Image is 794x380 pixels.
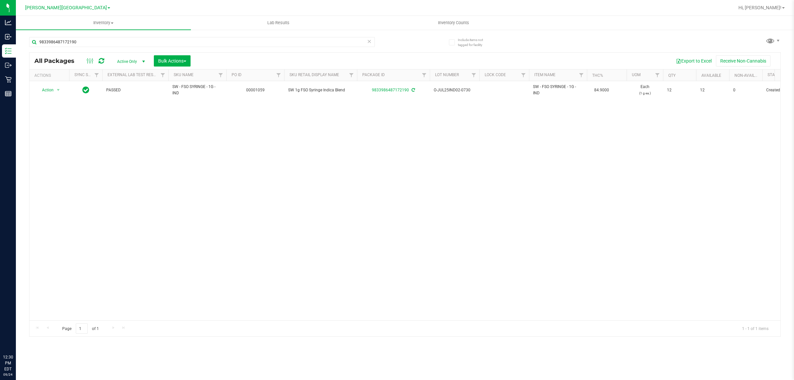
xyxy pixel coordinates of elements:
[7,327,26,347] iframe: Resource center
[632,72,640,77] a: UOM
[768,72,782,77] a: Status
[5,48,12,54] inline-svg: Inventory
[435,72,459,77] a: Lot Number
[5,62,12,69] inline-svg: Outbound
[738,5,781,10] span: Hi, [PERSON_NAME]!
[288,87,353,93] span: SW 1g FSO Syringe Indica Blend
[362,72,385,77] a: Package ID
[592,73,603,78] a: THC%
[518,70,529,81] a: Filter
[174,72,194,77] a: SKU Name
[458,37,491,47] span: Include items not tagged for facility
[576,70,587,81] a: Filter
[733,87,758,93] span: 0
[667,87,692,93] span: 12
[82,85,89,95] span: In Sync
[3,372,13,377] p: 09/24
[5,90,12,97] inline-svg: Reports
[157,70,168,81] a: Filter
[34,57,81,65] span: All Packages
[366,16,541,30] a: Inventory Counts
[737,323,774,333] span: 1 - 1 of 1 items
[3,354,13,372] p: 12:30 PM EDT
[246,88,265,92] a: 00001059
[434,87,475,93] span: O-JUL25IND02-0730
[106,87,164,93] span: PASSED
[631,90,659,96] p: (1 g ea.)
[34,73,66,78] div: Actions
[652,70,663,81] a: Filter
[16,16,191,30] a: Inventory
[734,73,764,78] a: Non-Available
[591,85,612,95] span: 84.9000
[5,76,12,83] inline-svg: Retail
[419,70,430,81] a: Filter
[672,55,716,67] button: Export to Excel
[468,70,479,81] a: Filter
[258,20,298,26] span: Lab Results
[534,72,555,77] a: Item Name
[25,5,107,11] span: [PERSON_NAME][GEOGRAPHIC_DATA]
[154,55,191,67] button: Bulk Actions
[16,20,191,26] span: Inventory
[29,37,375,47] input: Search Package ID, Item Name, SKU, Lot or Part Number...
[36,85,54,95] span: Action
[232,72,242,77] a: PO ID
[485,72,506,77] a: Lock Code
[74,72,100,77] a: Sync Status
[372,88,409,92] a: 9833986487172190
[57,323,104,334] span: Page of 1
[346,70,357,81] a: Filter
[289,72,339,77] a: Sku Retail Display Name
[429,20,478,26] span: Inventory Counts
[533,84,583,96] span: SW - FSO SYRINGE - 1G - IND
[191,16,366,30] a: Lab Results
[701,73,721,78] a: Available
[411,88,415,92] span: Sync from Compliance System
[367,37,372,46] span: Clear
[5,33,12,40] inline-svg: Inbound
[273,70,284,81] a: Filter
[5,19,12,26] inline-svg: Analytics
[631,84,659,96] span: Each
[108,72,159,77] a: External Lab Test Result
[700,87,725,93] span: 12
[668,73,676,78] a: Qty
[54,85,63,95] span: select
[91,70,102,81] a: Filter
[716,55,771,67] button: Receive Non-Cannabis
[76,323,88,334] input: 1
[158,58,186,64] span: Bulk Actions
[215,70,226,81] a: Filter
[172,84,222,96] span: SW - FSO SYRINGE - 1G - IND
